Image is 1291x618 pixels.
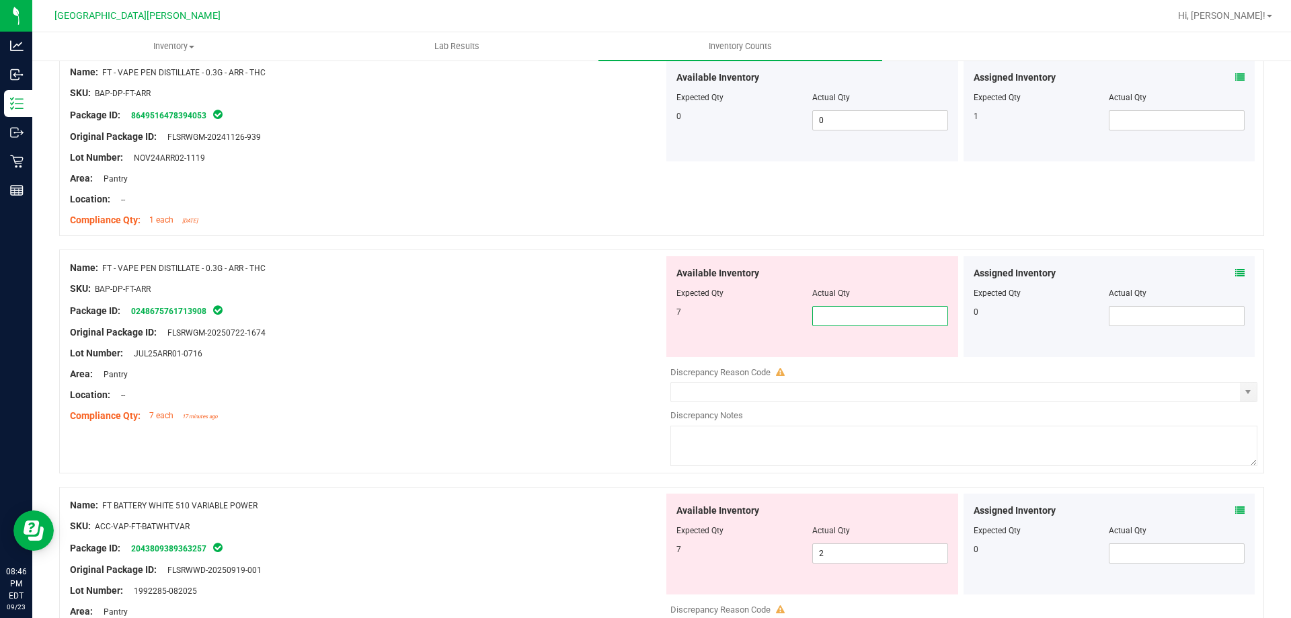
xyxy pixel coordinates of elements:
[974,266,1056,280] span: Assigned Inventory
[10,184,24,197] inline-svg: Reports
[10,97,24,110] inline-svg: Inventory
[812,526,850,535] span: Actual Qty
[161,566,262,575] span: FLSRWWD-20250919-001
[70,215,141,225] span: Compliance Qty:
[102,264,266,273] span: FT - VAPE PEN DISTILLATE - 0.3G - ARR - THC
[114,195,125,204] span: --
[598,32,882,61] a: Inventory Counts
[670,605,771,615] span: Discrepancy Reason Code
[161,132,261,142] span: FLSRWGM-20241126-939
[676,288,723,298] span: Expected Qty
[974,110,1109,122] div: 1
[161,328,266,338] span: FLSRWGM-20250722-1674
[70,389,110,400] span: Location:
[70,500,98,510] span: Name:
[974,91,1109,104] div: Expected Qty
[676,545,681,554] span: 7
[13,510,54,551] iframe: Resource center
[182,218,198,224] span: [DATE]
[32,32,315,61] a: Inventory
[813,544,947,563] input: 2
[670,367,771,377] span: Discrepancy Reason Code
[10,68,24,81] inline-svg: Inbound
[676,93,723,102] span: Expected Qty
[212,541,224,554] span: In Sync
[813,111,947,130] input: 0
[70,564,157,575] span: Original Package ID:
[1109,287,1245,299] div: Actual Qty
[974,71,1056,85] span: Assigned Inventory
[812,93,850,102] span: Actual Qty
[70,262,98,273] span: Name:
[812,288,850,298] span: Actual Qty
[70,543,120,553] span: Package ID:
[102,68,266,77] span: FT - VAPE PEN DISTILLATE - 0.3G - ARR - THC
[70,585,123,596] span: Lot Number:
[974,504,1056,518] span: Assigned Inventory
[127,586,197,596] span: 1992285-082025
[10,155,24,168] inline-svg: Retail
[70,194,110,204] span: Location:
[676,266,759,280] span: Available Inventory
[6,602,26,612] p: 09/23
[149,215,173,225] span: 1 each
[676,504,759,518] span: Available Inventory
[149,411,173,420] span: 7 each
[182,414,218,420] span: 17 minutes ago
[70,305,120,316] span: Package ID:
[416,40,498,52] span: Lab Results
[70,327,157,338] span: Original Package ID:
[70,520,91,531] span: SKU:
[212,303,224,317] span: In Sync
[70,283,91,294] span: SKU:
[676,307,681,317] span: 7
[676,526,723,535] span: Expected Qty
[95,522,190,531] span: ACC-VAP-FT-BATWHTVAR
[70,67,98,77] span: Name:
[676,112,681,121] span: 0
[70,173,93,184] span: Area:
[1240,383,1257,401] span: select
[6,566,26,602] p: 08:46 PM EDT
[95,89,151,98] span: BAP-DP-FT-ARR
[127,349,202,358] span: JUL25ARR01-0716
[114,391,125,400] span: --
[97,607,128,617] span: Pantry
[974,525,1109,537] div: Expected Qty
[1178,10,1265,21] span: Hi, [PERSON_NAME]!
[70,131,157,142] span: Original Package ID:
[1109,91,1245,104] div: Actual Qty
[70,369,93,379] span: Area:
[97,370,128,379] span: Pantry
[127,153,205,163] span: NOV24ARR02-1119
[131,111,206,120] a: 8649516478394053
[974,287,1109,299] div: Expected Qty
[212,108,224,121] span: In Sync
[1109,525,1245,537] div: Actual Qty
[315,32,598,61] a: Lab Results
[131,307,206,316] a: 0248675761713908
[102,501,258,510] span: FT BATTERY WHITE 510 VARIABLE POWER
[974,306,1109,318] div: 0
[70,410,141,421] span: Compliance Qty:
[691,40,790,52] span: Inventory Counts
[10,39,24,52] inline-svg: Analytics
[70,110,120,120] span: Package ID:
[33,40,315,52] span: Inventory
[97,174,128,184] span: Pantry
[54,10,221,22] span: [GEOGRAPHIC_DATA][PERSON_NAME]
[70,348,123,358] span: Lot Number:
[95,284,151,294] span: BAP-DP-FT-ARR
[70,87,91,98] span: SKU:
[131,544,206,553] a: 2043809389363257
[70,152,123,163] span: Lot Number:
[70,606,93,617] span: Area:
[676,71,759,85] span: Available Inventory
[10,126,24,139] inline-svg: Outbound
[974,543,1109,555] div: 0
[670,409,1257,422] div: Discrepancy Notes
